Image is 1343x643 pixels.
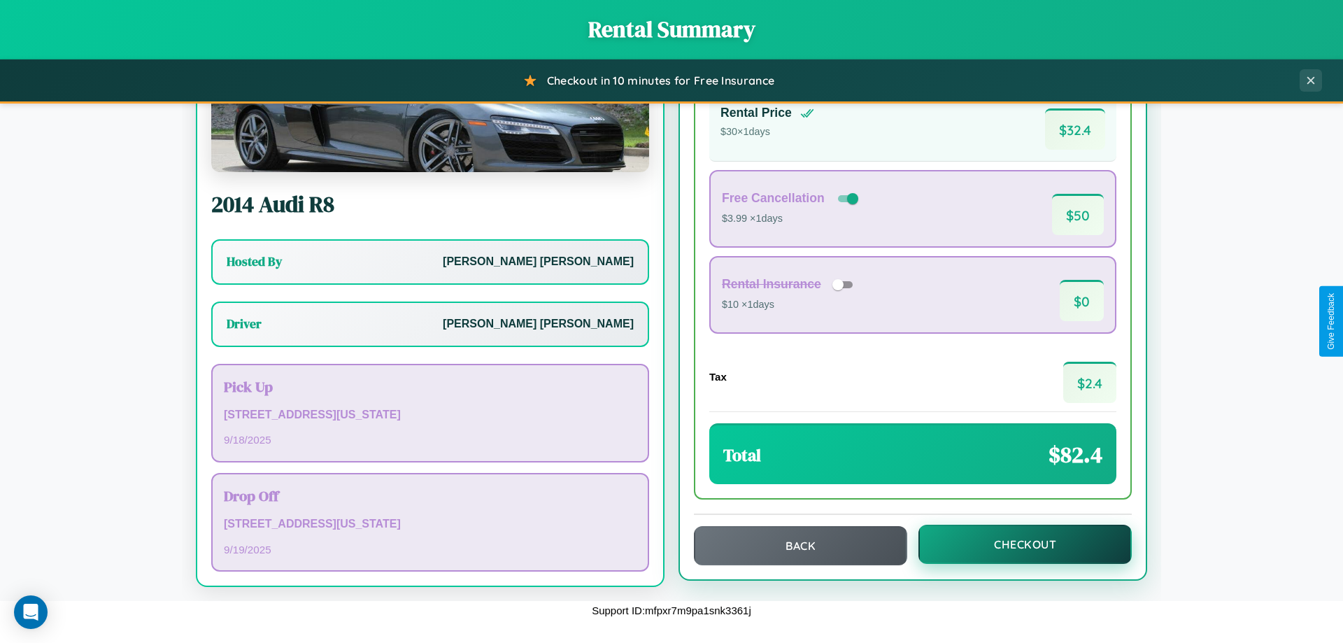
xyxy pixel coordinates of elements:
[224,486,637,506] h3: Drop Off
[14,595,48,629] div: Open Intercom Messenger
[722,277,821,292] h4: Rental Insurance
[918,525,1132,564] button: Checkout
[694,526,907,565] button: Back
[224,405,637,425] p: [STREET_ADDRESS][US_STATE]
[720,106,792,120] h4: Rental Price
[723,444,761,467] h3: Total
[547,73,774,87] span: Checkout in 10 minutes for Free Insurance
[1052,194,1104,235] span: $ 50
[224,514,637,535] p: [STREET_ADDRESS][US_STATE]
[224,376,637,397] h3: Pick Up
[443,314,634,334] p: [PERSON_NAME] [PERSON_NAME]
[227,316,262,332] h3: Driver
[1045,108,1105,150] span: $ 32.4
[1063,362,1116,403] span: $ 2.4
[1049,439,1102,470] span: $ 82.4
[720,123,814,141] p: $ 30 × 1 days
[224,540,637,559] p: 9 / 19 / 2025
[592,601,751,620] p: Support ID: mfpxr7m9pa1snk3361j
[709,371,727,383] h4: Tax
[722,191,825,206] h4: Free Cancellation
[443,252,634,272] p: [PERSON_NAME] [PERSON_NAME]
[227,253,282,270] h3: Hosted By
[1060,280,1104,321] span: $ 0
[14,14,1329,45] h1: Rental Summary
[211,189,649,220] h2: 2014 Audi R8
[224,430,637,449] p: 9 / 18 / 2025
[1326,293,1336,350] div: Give Feedback
[722,210,861,228] p: $3.99 × 1 days
[722,296,858,314] p: $10 × 1 days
